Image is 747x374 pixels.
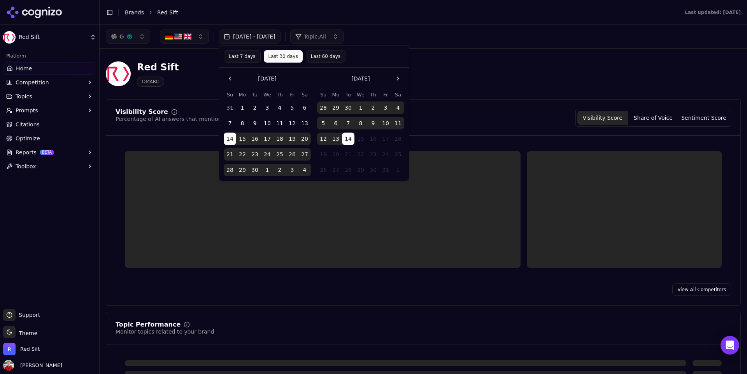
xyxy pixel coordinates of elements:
span: Reports [16,149,37,156]
button: Share of Voice [628,111,679,125]
button: Tuesday, September 9th, 2025 [249,117,261,129]
a: Optimize [3,132,96,145]
button: Sunday, September 28th, 2025, selected [224,164,236,176]
th: Friday [379,91,392,98]
th: Saturday [392,91,404,98]
img: United Kingdom [184,33,191,40]
img: Red Sift [3,343,16,355]
button: Saturday, October 11th, 2025, selected [392,117,404,129]
div: Topic Performance [116,322,181,328]
th: Wednesday [261,91,274,98]
th: Friday [286,91,298,98]
button: Sunday, September 28th, 2025, selected [317,101,330,114]
button: Go to the Previous Month [224,72,236,85]
button: Friday, September 26th, 2025, selected [286,148,298,161]
button: Thursday, September 11th, 2025 [274,117,286,129]
button: Tuesday, October 7th, 2025, selected [342,117,354,129]
span: DMARC [137,77,164,87]
button: Open user button [3,360,62,371]
table: October 2025 [317,91,404,176]
button: Monday, October 13th, 2025, selected [330,133,342,145]
button: Wednesday, October 8th, 2025, selected [354,117,367,129]
span: [PERSON_NAME] [17,362,62,369]
th: Saturday [298,91,311,98]
button: Thursday, October 2nd, 2025, selected [367,101,379,114]
button: Monday, September 8th, 2025 [236,117,249,129]
div: Red Sift [137,61,179,73]
button: Monday, September 29th, 2025, selected [236,164,249,176]
button: Wednesday, September 3rd, 2025 [261,101,274,114]
button: Topics [3,90,96,103]
button: Wednesday, October 1st, 2025, selected [354,101,367,114]
button: Sentiment Score [679,111,729,125]
button: Thursday, October 9th, 2025, selected [367,117,379,129]
a: Citations [3,118,96,131]
button: Monday, September 29th, 2025, selected [330,101,342,114]
nav: breadcrumb [125,9,669,16]
span: Prompts [16,107,38,114]
div: Open Intercom Messenger [721,336,739,355]
button: Monday, October 6th, 2025, selected [330,117,342,129]
table: September 2025 [224,91,311,176]
button: Thursday, September 18th, 2025, selected [274,133,286,145]
button: Sunday, September 21st, 2025, selected [224,148,236,161]
span: Theme [16,330,37,336]
span: Red Sift [157,9,178,16]
button: Monday, September 1st, 2025 [236,101,249,114]
img: United States [174,33,182,40]
button: Monday, September 22nd, 2025, selected [236,148,249,161]
button: Thursday, October 2nd, 2025, selected [274,164,286,176]
button: Tuesday, September 16th, 2025, selected [249,133,261,145]
button: Go to the Next Month [392,72,404,85]
div: Monitor topics related to your brand [116,328,214,336]
button: Last 30 days [264,50,303,63]
span: Red Sift [20,346,40,353]
button: Sunday, August 31st, 2025 [224,101,236,114]
th: Thursday [274,91,286,98]
button: Last 60 days [306,50,345,63]
span: Competition [16,79,49,86]
button: Sunday, October 5th, 2025, selected [317,117,330,129]
span: Topic: All [304,33,326,40]
a: Home [3,62,96,75]
th: Thursday [367,91,379,98]
button: Wednesday, October 1st, 2025, selected [261,164,274,176]
button: Wednesday, September 24th, 2025, selected [261,148,274,161]
th: Sunday [317,91,330,98]
button: Sunday, October 12th, 2025, selected [317,133,330,145]
button: Saturday, September 13th, 2025 [298,117,311,129]
button: Friday, October 3rd, 2025, selected [379,101,392,114]
span: BETA [40,150,54,155]
th: Wednesday [354,91,367,98]
button: Wednesday, September 17th, 2025, selected [261,133,274,145]
button: Tuesday, September 30th, 2025, selected [342,101,354,114]
th: Monday [330,91,342,98]
button: Today, Tuesday, October 14th, 2025, selected [342,133,354,145]
span: Support [16,311,40,319]
th: Sunday [224,91,236,98]
button: Wednesday, September 10th, 2025 [261,117,274,129]
a: Brands [125,9,144,16]
button: [DATE] - [DATE] [219,30,281,44]
th: Tuesday [342,91,354,98]
th: Tuesday [249,91,261,98]
button: Friday, September 5th, 2025 [286,101,298,114]
button: Competition [3,76,96,89]
button: ReportsBETA [3,146,96,159]
span: Optimize [16,135,40,142]
span: Home [16,65,32,72]
button: Thursday, September 25th, 2025, selected [274,148,286,161]
img: Red Sift [106,61,131,86]
img: Germany [165,33,173,40]
img: Red Sift [3,31,16,44]
button: Toolbox [3,160,96,173]
button: Open organization switcher [3,343,40,355]
div: Last updated: [DATE] [685,9,741,16]
button: Friday, September 12th, 2025 [286,117,298,129]
span: Citations [16,121,40,128]
button: Tuesday, September 23rd, 2025, selected [249,148,261,161]
button: Visibility Score [577,111,628,125]
button: Last 7 days [224,50,261,63]
button: Saturday, September 27th, 2025, selected [298,148,311,161]
th: Monday [236,91,249,98]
